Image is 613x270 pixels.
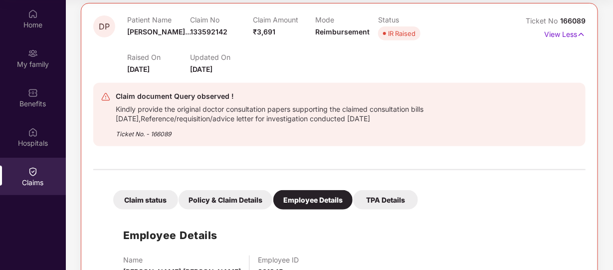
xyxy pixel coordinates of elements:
img: svg+xml;base64,PHN2ZyBpZD0iQ2xhaW0iIHhtbG5zPSJodHRwOi8vd3d3LnczLm9yZy8yMDAwL3N2ZyIgd2lkdGg9IjIwIi... [28,167,38,177]
div: Claim status [113,190,178,210]
div: TPA Details [353,190,418,210]
div: Claim document Query observed ! [116,90,499,102]
img: svg+xml;base64,PHN2ZyBpZD0iSG9tZSIgeG1sbnM9Imh0dHA6Ly93d3cudzMub3JnLzIwMDAvc3ZnIiB3aWR0aD0iMjAiIG... [28,9,38,19]
img: svg+xml;base64,PHN2ZyBpZD0iQmVuZWZpdHMiIHhtbG5zPSJodHRwOi8vd3d3LnczLm9yZy8yMDAwL3N2ZyIgd2lkdGg9Ij... [28,88,38,98]
img: svg+xml;base64,PHN2ZyB4bWxucz0iaHR0cDovL3d3dy53My5vcmcvMjAwMC9zdmciIHdpZHRoPSIyNCIgaGVpZ2h0PSIyNC... [101,92,111,102]
span: ₹3,691 [253,27,275,36]
div: Ticket No. - 166089 [116,123,499,139]
img: svg+xml;base64,PHN2ZyBpZD0iSG9zcGl0YWxzIiB4bWxucz0iaHR0cDovL3d3dy53My5vcmcvMjAwMC9zdmciIHdpZHRoPS... [28,127,38,137]
div: Kindly provide the original doctor consultation papers supporting the claimed consultation bills ... [116,102,499,123]
span: 166089 [560,16,586,25]
p: Employee ID [258,256,299,264]
span: [DATE] [128,65,150,73]
div: IR Raised [388,28,415,38]
img: svg+xml;base64,PHN2ZyB3aWR0aD0iMjAiIGhlaWdodD0iMjAiIHZpZXdCb3g9IjAgMCAyMCAyMCIgZmlsbD0ibm9uZSIgeG... [28,48,38,58]
p: Status [378,15,441,24]
p: Claim No [190,15,253,24]
p: Claim Amount [253,15,316,24]
span: [PERSON_NAME]... [128,27,192,36]
div: Policy & Claim Details [179,190,272,210]
img: svg+xml;base64,PHN2ZyB4bWxucz0iaHR0cDovL3d3dy53My5vcmcvMjAwMC9zdmciIHdpZHRoPSIxNyIgaGVpZ2h0PSIxNy... [577,29,586,40]
span: 133592142 [190,27,227,36]
p: Mode [316,15,379,24]
p: Raised On [128,53,191,61]
span: DP [99,22,110,31]
div: Employee Details [273,190,353,210]
p: Name [123,256,241,264]
span: Reimbursement [316,27,370,36]
span: Ticket No [526,16,560,25]
p: Patient Name [128,15,191,24]
p: View Less [544,26,586,40]
h1: Employee Details [123,227,217,244]
p: Updated On [190,53,253,61]
span: [DATE] [190,65,212,73]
